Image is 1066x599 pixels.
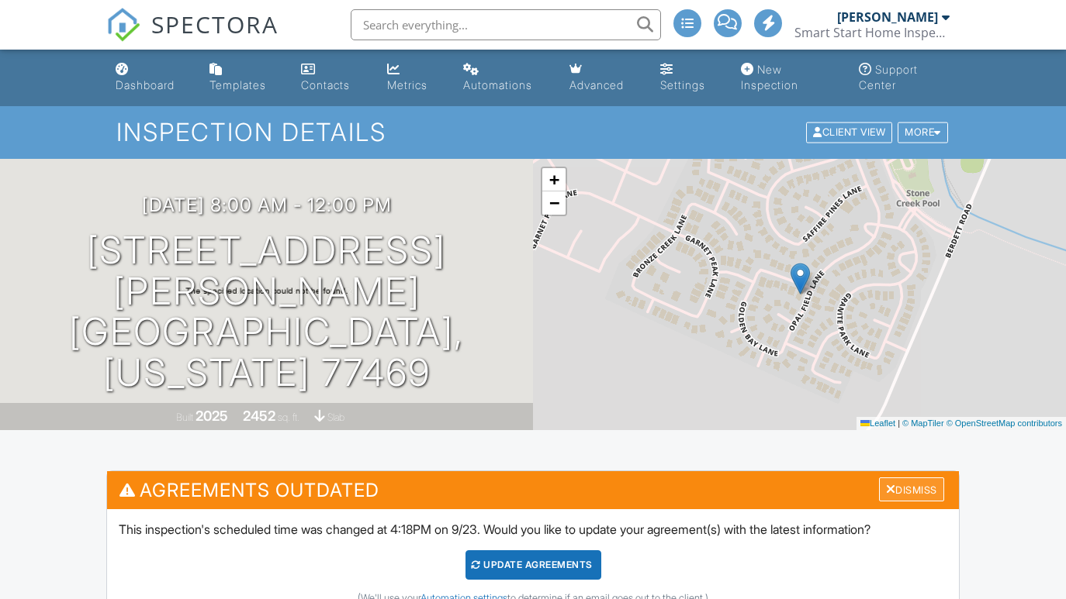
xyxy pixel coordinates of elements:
[381,56,445,100] a: Metrics
[107,471,958,509] h3: Agreements Outdated
[387,78,427,91] div: Metrics
[278,411,299,423] span: sq. ft.
[25,230,508,394] h1: [STREET_ADDRESS][PERSON_NAME] [GEOGRAPHIC_DATA], [US_STATE] 77469
[203,56,282,100] a: Templates
[837,9,938,25] div: [PERSON_NAME]
[791,263,810,294] img: Marker
[542,191,566,215] a: Zoom out
[116,119,950,146] h1: Inspection Details
[879,477,944,501] div: Dismiss
[735,56,840,100] a: New Inspection
[859,63,918,91] div: Support Center
[741,63,798,91] div: New Inspection
[109,56,191,100] a: Dashboard
[549,193,559,212] span: −
[806,122,892,143] div: Client View
[853,56,957,100] a: Support Center
[947,418,1062,428] a: © OpenStreetMap contributors
[563,56,642,100] a: Advanced
[654,56,722,100] a: Settings
[457,56,551,100] a: Automations (Basic)
[243,408,275,424] div: 2452
[301,78,350,91] div: Contacts
[196,408,228,424] div: 2025
[106,8,140,42] img: The Best Home Inspection Software - Spectora
[860,418,895,428] a: Leaflet
[569,78,624,91] div: Advanced
[351,9,661,40] input: Search everything...
[549,170,559,189] span: +
[327,411,344,423] span: slab
[898,122,948,143] div: More
[116,78,175,91] div: Dashboard
[794,25,950,40] div: Smart Start Home Inspection, PLLC
[151,8,279,40] span: SPECTORA
[466,550,601,580] div: Update Agreements
[176,411,193,423] span: Built
[209,78,266,91] div: Templates
[660,78,705,91] div: Settings
[295,56,369,100] a: Contacts
[902,418,944,428] a: © MapTiler
[542,168,566,191] a: Zoom in
[106,21,279,53] a: SPECTORA
[142,195,392,215] h3: [DATE] 8:00 am - 12:00 pm
[898,418,900,428] span: |
[805,126,896,137] a: Client View
[463,78,532,91] div: Automations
